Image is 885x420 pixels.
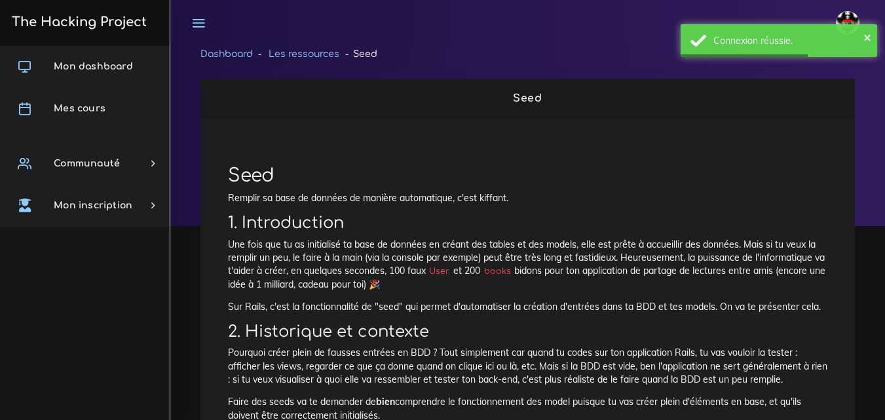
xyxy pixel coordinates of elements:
span: Communauté [54,159,120,168]
strong: bien [376,396,395,408]
h2: 1. Introduction [228,214,827,233]
p: Une fois que tu as initialisé ta base de données en créant des tables et des models, elle est prê... [228,238,827,291]
p: Remplir sa base de données de manière automatique, c'est kiffant. [228,191,827,204]
a: Les ressources [269,49,339,59]
code: User [426,265,453,278]
h3: The Hacking Project [8,15,147,29]
div: Connexion réussie. [713,34,867,47]
li: Seed [339,46,377,62]
span: Mon dashboard [54,62,133,71]
span: Mon inscription [54,200,132,210]
h2: Seed [214,92,841,105]
p: Pourquoi créer plein de fausses entrées en BDD ? Tout simplement car quand tu codes sur ton appli... [228,346,827,386]
button: × [863,30,871,43]
span: Mes cours [54,104,105,113]
h1: Seed [228,165,827,187]
a: Dashboard [200,49,253,59]
code: books [480,265,514,278]
p: Sur Rails, c'est la fonctionnalité de "seed" qui permet d'automatiser la création d'entrées dans ... [228,300,827,313]
h2: 2. Historique et contexte [228,322,827,341]
img: avatar [836,11,859,35]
